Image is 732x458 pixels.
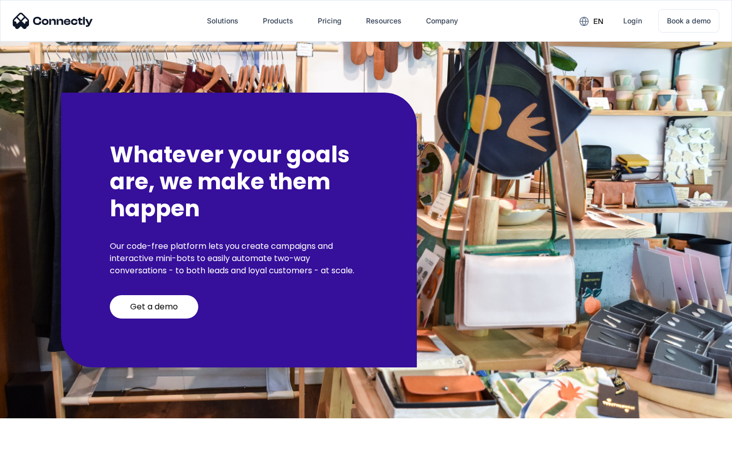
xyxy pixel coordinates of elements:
[20,440,61,454] ul: Language list
[623,14,642,28] div: Login
[426,14,458,28] div: Company
[10,440,61,454] aside: Language selected: English
[13,13,93,29] img: Connectly Logo
[615,9,650,33] a: Login
[658,9,719,33] a: Book a demo
[318,14,342,28] div: Pricing
[110,141,368,222] h2: Whatever your goals are, we make them happen
[310,9,350,33] a: Pricing
[366,14,402,28] div: Resources
[593,14,603,28] div: en
[207,14,238,28] div: Solutions
[263,14,293,28] div: Products
[130,302,178,312] div: Get a demo
[110,240,368,277] p: Our code-free platform lets you create campaigns and interactive mini-bots to easily automate two...
[110,295,198,319] a: Get a demo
